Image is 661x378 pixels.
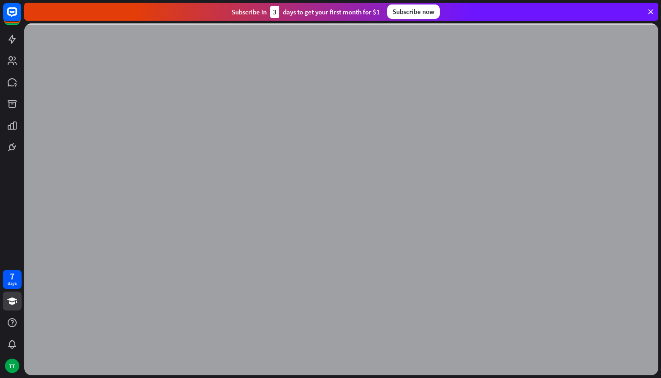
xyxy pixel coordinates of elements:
[232,6,380,18] div: Subscribe in days to get your first month for $1
[8,280,17,287] div: days
[10,272,14,280] div: 7
[3,270,22,289] a: 7 days
[387,4,440,19] div: Subscribe now
[5,359,19,373] div: TT
[270,6,279,18] div: 3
